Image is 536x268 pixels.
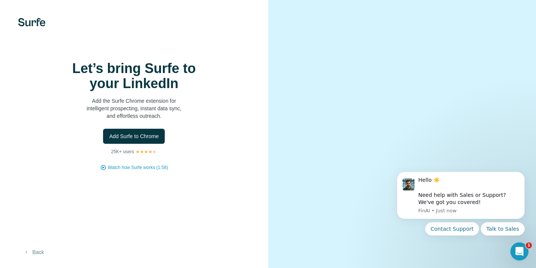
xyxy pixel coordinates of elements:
button: Add Surfe to Chrome [103,129,165,144]
p: 25K+ users [111,148,134,155]
button: Watch how Surfe works (1:58) [108,164,168,171]
span: 1 [526,242,532,248]
iframe: Intercom live chat [510,242,528,260]
img: Rating Stars [135,149,157,154]
h1: Let’s bring Surfe to your LinkedIn [59,61,209,91]
img: Surfe's logo [18,18,46,26]
p: Add the Surfe Chrome extension for intelligent prospecting, instant data sync, and effortless out... [59,97,209,120]
span: Add Surfe to Chrome [109,132,159,140]
button: Back [18,245,49,259]
iframe: Intercom notifications message [386,162,536,264]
